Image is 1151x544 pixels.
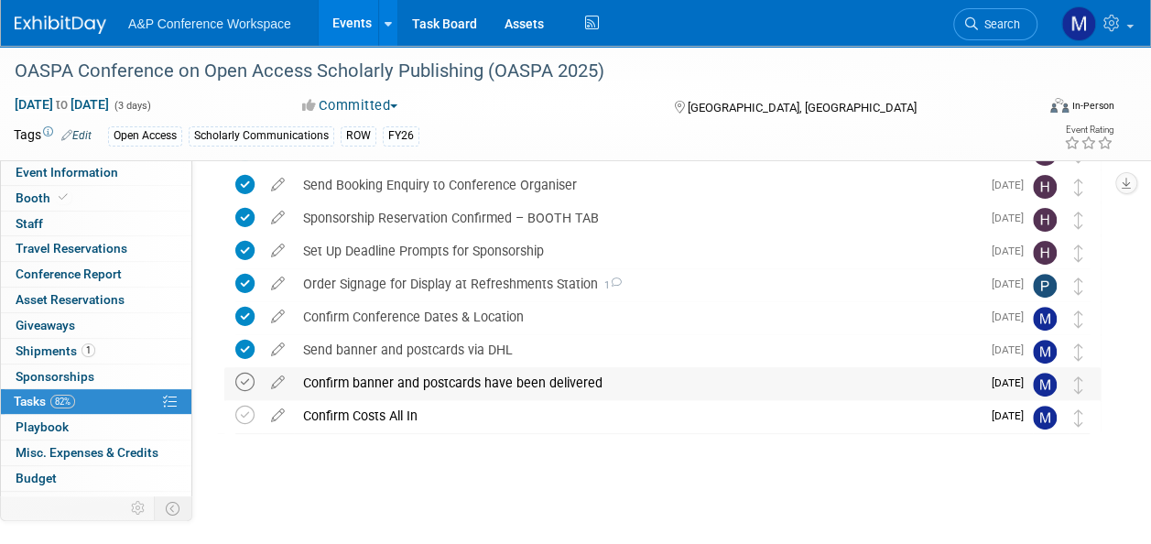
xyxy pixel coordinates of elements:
img: Matt Hambridge [1033,406,1057,430]
div: Order Signage for Display at Refreshments Station [294,268,981,299]
td: Toggle Event Tabs [155,496,192,520]
span: Event Information [16,165,118,180]
span: Conference Report [16,267,122,281]
span: [DATE] [992,343,1033,356]
a: edit [262,276,294,292]
div: Send banner and postcards via DHL [294,334,981,365]
i: Move task [1074,245,1083,262]
span: A&P Conference Workspace [128,16,291,31]
img: Hannah Siegel [1033,241,1057,265]
div: Scholarly Communications [189,126,334,146]
span: 1 [81,343,95,357]
div: OASPA Conference on Open Access Scholarly Publishing (OASPA 2025) [8,55,1020,88]
span: Booth [16,190,71,205]
a: Playbook [1,415,191,440]
span: [DATE] [992,212,1033,224]
div: Set Up Deadline Prompts for Sponsorship [294,235,981,267]
div: Confirm banner and postcards have been delivered [294,367,981,398]
div: In-Person [1071,99,1114,113]
span: [GEOGRAPHIC_DATA], [GEOGRAPHIC_DATA] [688,101,917,114]
span: [DATE] [992,179,1033,191]
i: Move task [1074,277,1083,295]
span: Misc. Expenses & Credits [16,445,158,460]
a: Search [953,8,1037,40]
span: 82% [50,395,75,408]
a: Staff [1,212,191,236]
span: [DATE] [DATE] [14,96,110,113]
button: Committed [296,96,405,115]
img: Matt Hambridge [1061,6,1096,41]
span: [DATE] [992,310,1033,323]
span: [DATE] [992,376,1033,389]
img: Format-Inperson.png [1050,98,1069,113]
div: Send Booking Enquiry to Conference Organiser [294,169,981,201]
div: Confirm Conference Dates & Location [294,301,981,332]
div: Event Format [954,95,1114,123]
div: ROW [341,126,376,146]
i: Move task [1074,212,1083,229]
a: Edit [61,129,92,142]
span: Tasks [14,394,75,408]
a: edit [262,177,294,193]
img: Matt Hambridge [1033,340,1057,364]
img: Hannah Siegel [1033,208,1057,232]
a: Travel Reservations [1,236,191,261]
span: (3 days) [113,100,151,112]
a: Event Information [1,160,191,185]
span: Asset Reservations [16,292,125,307]
span: 1 [598,279,622,291]
a: Tasks82% [1,389,191,414]
div: Event Rating [1064,125,1113,135]
span: Sponsorships [16,369,94,384]
a: edit [262,342,294,358]
span: Playbook [16,419,69,434]
span: [DATE] [992,245,1033,257]
span: Staff [16,216,43,231]
i: Move task [1074,343,1083,361]
td: Tags [14,125,92,147]
span: Shipments [16,343,95,358]
a: Giveaways [1,313,191,338]
i: Move task [1074,310,1083,328]
img: Matt Hambridge [1033,307,1057,331]
div: Sponsorship Reservation Confirmed – BOOTH TAB [294,202,981,234]
a: Sponsorships [1,364,191,389]
span: to [53,97,71,112]
td: Personalize Event Tab Strip [123,496,155,520]
img: Phoebe Murphy-Dunn [1033,274,1057,298]
a: Asset Reservations [1,288,191,312]
span: Budget [16,471,57,485]
img: ExhibitDay [15,16,106,34]
a: Misc. Expenses & Credits [1,441,191,465]
a: edit [262,309,294,325]
span: Search [978,17,1020,31]
i: Booth reservation complete [59,192,68,202]
span: [DATE] [992,277,1033,290]
a: Shipments1 [1,339,191,364]
i: Move task [1074,179,1083,196]
div: FY26 [383,126,419,146]
span: Giveaways [16,318,75,332]
a: Conference Report [1,262,191,287]
div: Open Access [108,126,182,146]
i: Move task [1074,376,1083,394]
i: Move task [1074,409,1083,427]
a: edit [262,243,294,259]
a: Budget [1,466,191,491]
span: ROI, Objectives & ROO [16,496,138,511]
span: Travel Reservations [16,241,127,256]
a: Booth [1,186,191,211]
img: Hannah Siegel [1033,175,1057,199]
img: Matt Hambridge [1033,373,1057,397]
span: [DATE] [992,409,1033,422]
a: edit [262,375,294,391]
a: edit [262,408,294,424]
a: edit [262,210,294,226]
div: Confirm Costs All In [294,400,981,431]
a: ROI, Objectives & ROO [1,492,191,517]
